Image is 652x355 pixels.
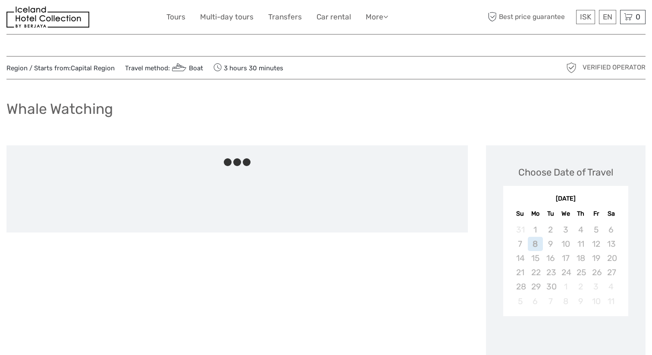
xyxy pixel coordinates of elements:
div: Not available Thursday, September 18th, 2025 [573,251,588,265]
span: 0 [634,13,642,21]
div: Not available Tuesday, September 2nd, 2025 [543,223,558,237]
div: Not available Monday, October 6th, 2025 [528,294,543,308]
div: Sa [604,208,619,220]
div: [DATE] [503,195,629,204]
div: Not available Saturday, September 13th, 2025 [604,237,619,251]
img: verified_operator_grey_128.png [564,61,578,75]
div: Not available Tuesday, September 23rd, 2025 [543,265,558,280]
div: Not available Saturday, September 27th, 2025 [604,265,619,280]
a: Tours [166,11,185,23]
div: Not available Tuesday, October 7th, 2025 [543,294,558,308]
div: Not available Tuesday, September 9th, 2025 [543,237,558,251]
div: Not available Monday, September 15th, 2025 [528,251,543,265]
div: Tu [543,208,558,220]
div: Not available Wednesday, September 10th, 2025 [558,237,573,251]
div: Not available Thursday, October 9th, 2025 [573,294,588,308]
div: Loading... [563,339,569,344]
div: month 2025-09 [506,223,626,308]
div: Not available Thursday, September 11th, 2025 [573,237,588,251]
span: Verified Operator [583,63,646,72]
div: Not available Sunday, September 14th, 2025 [513,251,528,265]
div: Not available Sunday, October 5th, 2025 [513,294,528,308]
div: Fr [589,208,604,220]
a: Car rental [317,11,351,23]
div: Not available Friday, September 5th, 2025 [589,223,604,237]
div: Not available Monday, September 1st, 2025 [528,223,543,237]
div: Th [573,208,588,220]
div: Mo [528,208,543,220]
div: Not available Monday, September 29th, 2025 [528,280,543,294]
div: Not available Wednesday, September 3rd, 2025 [558,223,573,237]
div: Not available Sunday, September 21st, 2025 [513,265,528,280]
div: Not available Thursday, September 4th, 2025 [573,223,588,237]
div: Not available Thursday, October 2nd, 2025 [573,280,588,294]
div: Not available Friday, September 19th, 2025 [589,251,604,265]
div: Su [513,208,528,220]
img: 481-8f989b07-3259-4bb0-90ed-3da368179bdc_logo_small.jpg [6,6,89,28]
div: Not available Wednesday, October 8th, 2025 [558,294,573,308]
div: Not available Saturday, September 20th, 2025 [604,251,619,265]
div: Not available Friday, October 3rd, 2025 [589,280,604,294]
span: 3 hours 30 minutes [213,62,283,74]
div: Not available Friday, September 12th, 2025 [589,237,604,251]
div: Not available Monday, September 8th, 2025 [528,237,543,251]
div: Not available Sunday, September 7th, 2025 [513,237,528,251]
div: Not available Tuesday, September 30th, 2025 [543,280,558,294]
a: More [366,11,388,23]
div: We [558,208,573,220]
div: Not available Tuesday, September 16th, 2025 [543,251,558,265]
div: Not available Saturday, September 6th, 2025 [604,223,619,237]
h1: Whale Watching [6,100,113,118]
div: Not available Thursday, September 25th, 2025 [573,265,588,280]
div: Not available Wednesday, September 24th, 2025 [558,265,573,280]
span: ISK [580,13,591,21]
div: Not available Saturday, October 4th, 2025 [604,280,619,294]
a: Multi-day tours [200,11,254,23]
div: Not available Wednesday, September 17th, 2025 [558,251,573,265]
a: Boat [170,64,203,72]
div: Choose Date of Travel [518,166,613,179]
div: Not available Monday, September 22nd, 2025 [528,265,543,280]
a: Capital Region [71,64,115,72]
div: EN [599,10,616,24]
div: Not available Sunday, August 31st, 2025 [513,223,528,237]
a: Transfers [268,11,302,23]
div: Not available Friday, October 10th, 2025 [589,294,604,308]
div: Not available Wednesday, October 1st, 2025 [558,280,573,294]
div: Not available Sunday, September 28th, 2025 [513,280,528,294]
div: Not available Saturday, October 11th, 2025 [604,294,619,308]
span: Best price guarantee [486,10,574,24]
span: Region / Starts from: [6,64,115,73]
span: Travel method: [125,62,203,74]
div: Not available Friday, September 26th, 2025 [589,265,604,280]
